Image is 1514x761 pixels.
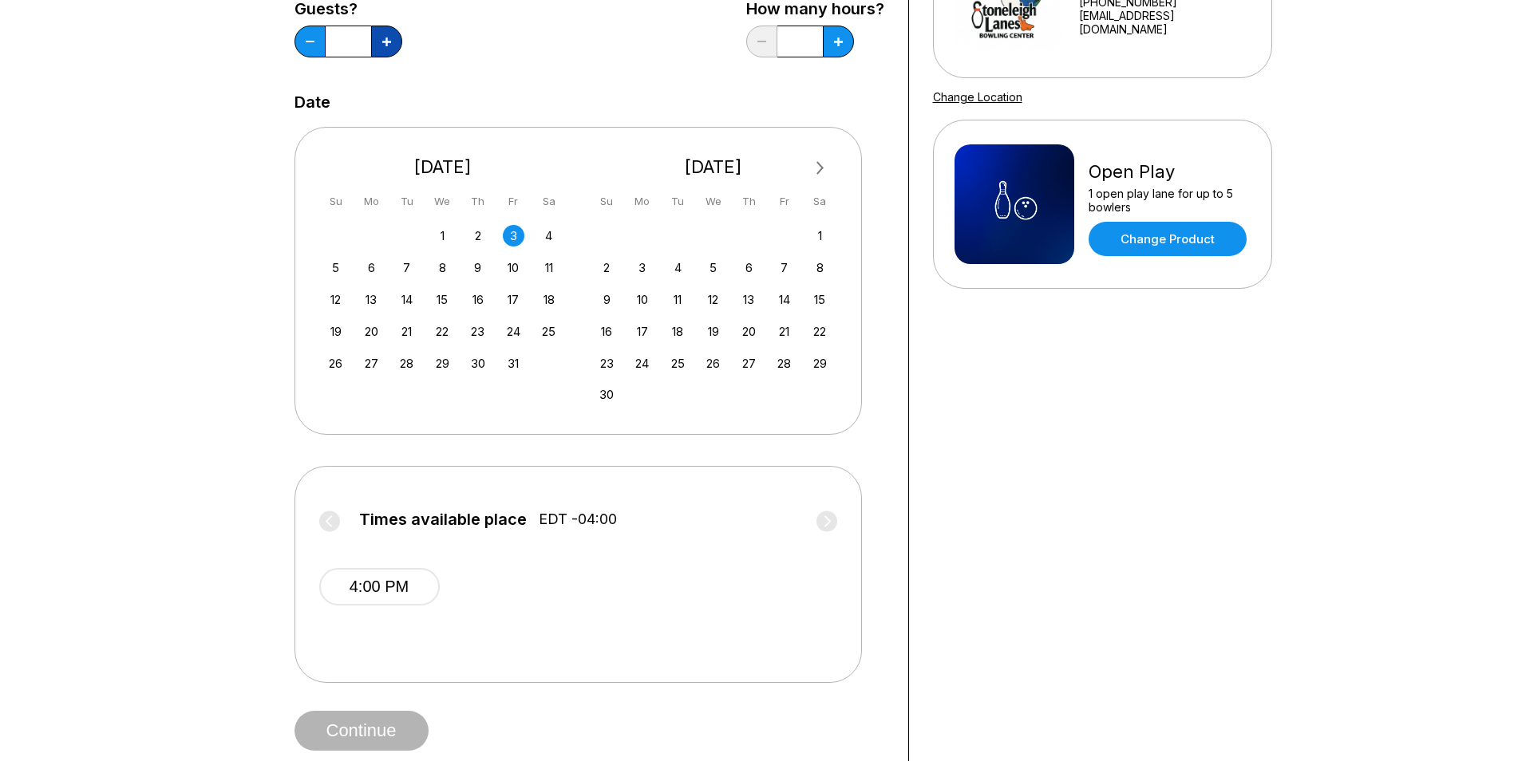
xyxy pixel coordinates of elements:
a: Change Location [933,90,1022,104]
div: Choose Sunday, October 5th, 2025 [325,257,346,278]
div: Th [467,191,488,212]
div: Choose Sunday, November 9th, 2025 [596,289,618,310]
div: Choose Tuesday, October 7th, 2025 [396,257,417,278]
div: Choose Friday, November 28th, 2025 [773,353,795,374]
div: Choose Sunday, November 30th, 2025 [596,384,618,405]
div: Choose Saturday, November 29th, 2025 [809,353,831,374]
div: Choose Saturday, October 18th, 2025 [538,289,559,310]
span: EDT -04:00 [539,511,617,528]
div: Choose Sunday, October 26th, 2025 [325,353,346,374]
div: Choose Wednesday, October 22nd, 2025 [432,321,453,342]
div: Sa [809,191,831,212]
div: Choose Thursday, October 30th, 2025 [467,353,488,374]
div: Choose Thursday, October 2nd, 2025 [467,225,488,246]
div: Choose Saturday, November 1st, 2025 [809,225,831,246]
div: Choose Sunday, November 2nd, 2025 [596,257,618,278]
div: Choose Monday, October 6th, 2025 [361,257,382,278]
div: Su [596,191,618,212]
div: Choose Monday, November 3rd, 2025 [631,257,653,278]
div: Choose Monday, October 13th, 2025 [361,289,382,310]
label: Date [294,93,330,111]
div: Tu [667,191,689,212]
div: Choose Sunday, October 12th, 2025 [325,289,346,310]
div: Choose Tuesday, November 11th, 2025 [667,289,689,310]
div: Mo [361,191,382,212]
div: Choose Thursday, October 23rd, 2025 [467,321,488,342]
div: Choose Friday, October 17th, 2025 [503,289,524,310]
div: Choose Saturday, October 25th, 2025 [538,321,559,342]
div: Fr [503,191,524,212]
div: Tu [396,191,417,212]
div: Choose Thursday, October 9th, 2025 [467,257,488,278]
div: Choose Saturday, October 11th, 2025 [538,257,559,278]
div: Choose Friday, November 14th, 2025 [773,289,795,310]
div: Choose Friday, October 31st, 2025 [503,353,524,374]
div: Choose Friday, October 3rd, 2025 [503,225,524,246]
div: Choose Saturday, October 4th, 2025 [538,225,559,246]
div: Choose Tuesday, November 25th, 2025 [667,353,689,374]
div: Choose Sunday, October 19th, 2025 [325,321,346,342]
div: We [432,191,453,212]
div: Choose Monday, November 17th, 2025 [631,321,653,342]
div: Choose Thursday, October 16th, 2025 [467,289,488,310]
div: Choose Tuesday, October 14th, 2025 [396,289,417,310]
button: Next Month [808,156,833,181]
div: Choose Monday, October 20th, 2025 [361,321,382,342]
button: 4:00 PM [319,568,440,605]
div: Choose Friday, October 24th, 2025 [503,321,524,342]
div: Choose Tuesday, November 4th, 2025 [667,257,689,278]
a: Change Product [1089,222,1247,256]
div: Choose Saturday, November 22nd, 2025 [809,321,831,342]
div: Choose Saturday, November 8th, 2025 [809,257,831,278]
div: [DATE] [590,156,837,178]
div: Mo [631,191,653,212]
div: Choose Wednesday, October 29th, 2025 [432,353,453,374]
a: [EMAIL_ADDRESS][DOMAIN_NAME] [1079,9,1250,36]
div: Choose Thursday, November 6th, 2025 [738,257,760,278]
div: Choose Monday, October 27th, 2025 [361,353,382,374]
div: Sa [538,191,559,212]
div: Choose Wednesday, November 5th, 2025 [702,257,724,278]
div: Choose Wednesday, November 12th, 2025 [702,289,724,310]
div: Choose Thursday, November 13th, 2025 [738,289,760,310]
div: month 2025-11 [594,223,833,406]
div: Th [738,191,760,212]
div: Choose Monday, November 10th, 2025 [631,289,653,310]
div: Open Play [1089,161,1251,183]
div: Choose Monday, November 24th, 2025 [631,353,653,374]
div: Choose Wednesday, October 8th, 2025 [432,257,453,278]
div: Choose Friday, November 7th, 2025 [773,257,795,278]
div: month 2025-10 [323,223,563,374]
div: Su [325,191,346,212]
div: Choose Friday, October 10th, 2025 [503,257,524,278]
div: Choose Friday, November 21st, 2025 [773,321,795,342]
div: Choose Wednesday, October 15th, 2025 [432,289,453,310]
div: [DATE] [319,156,567,178]
div: Choose Tuesday, November 18th, 2025 [667,321,689,342]
div: Choose Thursday, November 20th, 2025 [738,321,760,342]
div: We [702,191,724,212]
img: Open Play [955,144,1074,264]
div: Choose Wednesday, November 26th, 2025 [702,353,724,374]
div: Choose Saturday, November 15th, 2025 [809,289,831,310]
div: Choose Tuesday, October 28th, 2025 [396,353,417,374]
div: Choose Sunday, November 16th, 2025 [596,321,618,342]
div: Choose Sunday, November 23rd, 2025 [596,353,618,374]
div: 1 open play lane for up to 5 bowlers [1089,187,1251,214]
div: Choose Tuesday, October 21st, 2025 [396,321,417,342]
div: Choose Thursday, November 27th, 2025 [738,353,760,374]
div: Fr [773,191,795,212]
div: Choose Wednesday, November 19th, 2025 [702,321,724,342]
span: Times available place [359,511,527,528]
div: Choose Wednesday, October 1st, 2025 [432,225,453,246]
